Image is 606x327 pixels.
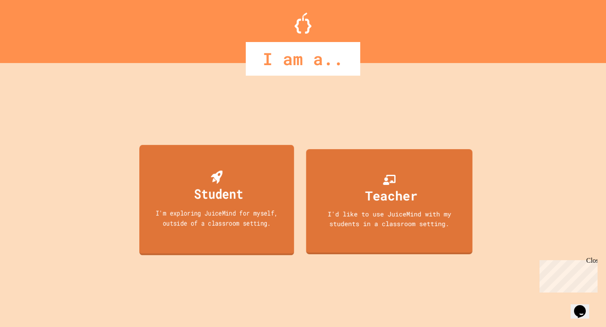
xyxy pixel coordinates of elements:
div: I'm exploring JuiceMind for myself, outside of a classroom setting. [147,208,286,228]
img: Logo.svg [295,13,311,34]
div: Chat with us now!Close [3,3,58,53]
div: I'd like to use JuiceMind with my students in a classroom setting. [314,209,464,228]
iframe: chat widget [571,293,598,319]
iframe: chat widget [536,257,598,293]
div: I am a.. [246,42,360,76]
div: Student [194,184,243,203]
div: Teacher [365,186,417,205]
